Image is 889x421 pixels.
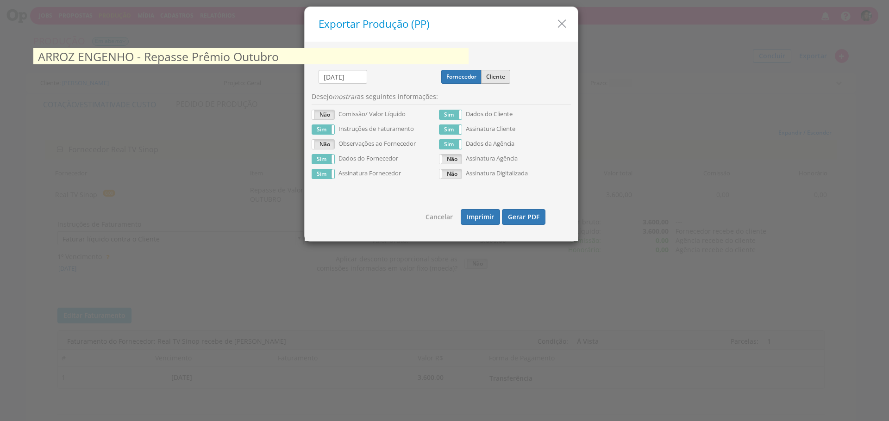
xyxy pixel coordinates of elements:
[439,155,462,164] label: Não
[439,124,562,135] p: Assinatura Cliente
[419,209,459,225] button: Cancelar
[502,209,545,225] button: Gerar PDF
[461,209,500,225] button: Imprimir
[33,47,469,66] input: Informe o título da produção
[312,140,334,149] label: Não
[439,125,462,134] label: Sim
[439,140,462,149] label: Sim
[481,70,510,84] label: Cliente
[439,139,562,149] p: Dados da Agência
[332,92,357,101] em: mostrar
[312,110,434,120] p: Comissão/ Valor Líquido
[441,70,482,84] label: Fornecedor
[312,155,334,164] label: Sim
[312,124,434,135] p: Instruções de Faturamento
[319,19,571,30] h5: Exportar Produção (PP)
[441,53,571,60] h4: Para o:
[312,53,571,100] h4: Desejo as seguintes informações:
[312,139,434,149] p: Observações ao Fornecedor
[312,169,434,179] p: Assinatura Fornecedor
[312,125,334,134] label: Sim
[439,169,562,179] p: Assinatura Digitalizada
[439,110,462,119] label: Sim
[312,169,334,179] label: Sim
[439,110,562,120] p: Dados do Cliente
[312,154,434,164] p: Dados do Fornecedor
[439,169,462,179] label: Não
[439,154,562,164] p: Assinatura Agência
[312,110,334,119] label: Não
